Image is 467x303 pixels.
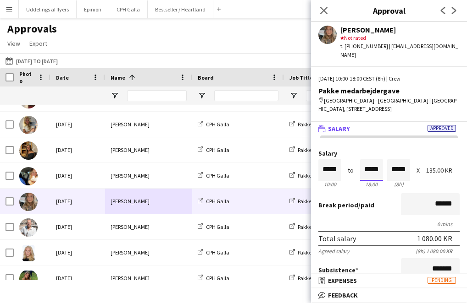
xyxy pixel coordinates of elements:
[198,146,229,153] a: CPH Galla
[105,137,192,162] div: [PERSON_NAME]
[198,198,229,205] a: CPH Galla
[50,112,105,137] div: [DATE]
[206,198,229,205] span: CPH Galla
[105,112,192,137] div: [PERSON_NAME]
[289,121,355,128] a: Pakke medarbejdergave
[198,223,229,230] a: CPH Galla
[148,0,213,18] button: Bestseller / Heartland
[318,75,460,83] div: [DATE] 10:00-18:00 CEST (8h) | Crew
[340,26,460,34] div: [PERSON_NAME]
[289,198,355,205] a: Pakke medarbejdergave
[340,42,460,59] div: t. [PHONE_NUMBER] | [EMAIL_ADDRESS][DOMAIN_NAME]
[289,223,355,230] a: Pakke medarbejdergave
[198,249,229,256] a: CPH Galla
[289,275,355,281] a: Pakke medarbejdergave
[50,189,105,214] div: [DATE]
[428,277,456,284] span: Pending
[198,172,229,179] a: CPH Galla
[318,181,341,188] div: 10:00
[206,275,229,281] span: CPH Galla
[298,198,355,205] span: Pakke medarbejdergave
[311,274,467,287] mat-expansion-panel-header: ExpensesPending
[4,55,60,66] button: [DATE] to [DATE]
[298,249,355,256] span: Pakke medarbejdergave
[4,38,24,49] a: View
[387,181,410,188] div: 8h
[127,90,187,101] input: Name Filter Input
[56,74,69,81] span: Date
[19,70,34,84] span: Photo
[214,90,278,101] input: Board Filter Input
[19,0,77,18] button: Uddelings af flyers
[105,214,192,239] div: [PERSON_NAME]
[19,116,38,134] img: Havana Pryce
[19,270,38,288] img: Vilma Vaaben
[298,172,355,179] span: Pakke medarbejdergave
[298,146,355,153] span: Pakke medarbejdergave
[360,181,383,188] div: 18:00
[109,0,148,18] button: CPH Galla
[416,248,460,254] div: (8h) 1 080.00 KR
[50,240,105,265] div: [DATE]
[417,234,452,243] div: 1 080.00 KR
[206,172,229,179] span: CPH Galla
[105,240,192,265] div: [PERSON_NAME]
[289,172,355,179] a: Pakke medarbejdergave
[50,163,105,188] div: [DATE]
[19,218,38,237] img: Manuel Cadenasso
[111,92,119,100] button: Open Filter Menu
[50,137,105,162] div: [DATE]
[198,92,206,100] button: Open Filter Menu
[318,266,358,274] label: Subsistence
[206,146,229,153] span: CPH Galla
[105,265,192,291] div: [PERSON_NAME]
[298,121,355,128] span: Pakke medarbejdergave
[111,74,125,81] span: Name
[318,248,350,254] div: Agreed salary
[428,125,456,132] span: Approved
[105,163,192,188] div: [PERSON_NAME]
[206,223,229,230] span: CPH Galla
[105,189,192,214] div: [PERSON_NAME]
[198,275,229,281] a: CPH Galla
[7,39,20,48] span: View
[198,121,229,128] a: CPH Galla
[318,87,460,95] div: Pakke medarbejdergave
[298,275,355,281] span: Pakke medarbejdergave
[348,167,354,174] div: to
[289,92,298,100] button: Open Filter Menu
[26,38,51,49] a: Export
[311,122,467,135] mat-expansion-panel-header: SalaryApproved
[318,201,358,209] span: Break period
[318,97,460,113] div: [GEOGRAPHIC_DATA] - [GEOGRAPHIC_DATA] | [GEOGRAPHIC_DATA], [STREET_ADDRESS]
[298,223,355,230] span: Pakke medarbejdergave
[289,146,355,153] a: Pakke medarbejdergave
[19,244,38,262] img: Nikoline Graae
[311,5,467,16] h3: Approval
[77,0,109,18] button: Epinion
[19,167,38,185] img: Malene Clausen
[318,221,460,227] div: 0 mins
[198,74,214,81] span: Board
[306,90,370,101] input: Job Title Filter Input
[318,150,460,157] label: Salary
[289,249,355,256] a: Pakke medarbejdergave
[318,234,356,243] div: Total salary
[50,265,105,291] div: [DATE]
[19,141,38,160] img: Helena Rosborg Andersen
[328,124,350,133] span: Salary
[328,276,357,285] span: Expenses
[19,193,38,211] img: Manon Brynskov
[206,249,229,256] span: CPH Galla
[311,288,467,302] mat-expansion-panel-header: Feedback
[417,167,420,174] div: X
[289,74,313,81] span: Job Title
[340,34,460,42] div: Not rated
[206,121,229,128] span: CPH Galla
[426,167,460,174] div: 135.00 KR
[29,39,47,48] span: Export
[328,291,358,299] span: Feedback
[50,214,105,239] div: [DATE]
[318,201,374,209] label: /paid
